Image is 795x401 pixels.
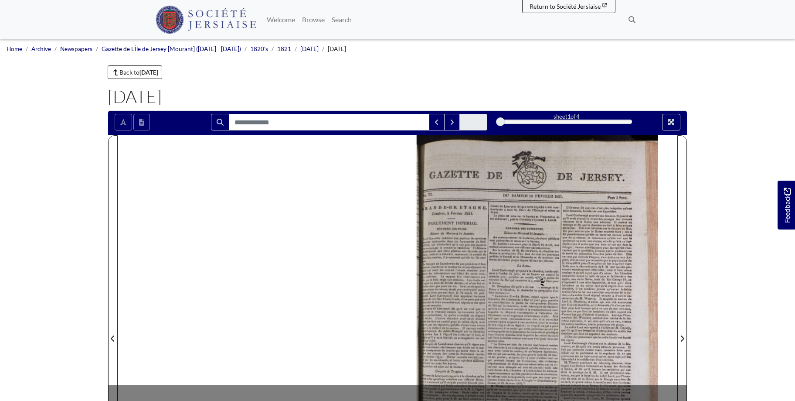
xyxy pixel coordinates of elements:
button: Search [211,114,229,130]
a: Browse [299,11,328,28]
a: [DATE] [300,45,319,52]
a: 1821 [277,45,291,52]
a: 1820's [250,45,268,52]
strong: [DATE] [139,69,158,76]
input: Search for [229,114,429,130]
a: Newspapers [60,45,92,52]
a: Back to[DATE] [108,65,162,79]
span: Feedback [782,188,792,223]
span: [DATE] [328,45,346,52]
button: Toggle text selection (Alt+T) [115,114,132,130]
h1: [DATE] [108,86,687,107]
button: Open transcription window [133,114,150,130]
img: Société Jersiaise [156,6,256,34]
div: sheet of 4 [500,113,632,121]
a: Société Jersiaise logo [156,3,256,36]
button: Full screen mode [662,114,680,130]
a: Gazette de L'Île de Jersey [Mourant] ([DATE] - [DATE]) [102,45,241,52]
span: Return to Société Jersiaise [530,3,601,10]
button: Previous Match [429,114,445,130]
a: Search [328,11,355,28]
span: 1 [567,113,571,120]
a: Would you like to provide feedback? [778,181,795,230]
a: Archive [31,45,51,52]
a: Home [7,45,22,52]
button: Next Match [444,114,460,130]
a: Welcome [263,11,299,28]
